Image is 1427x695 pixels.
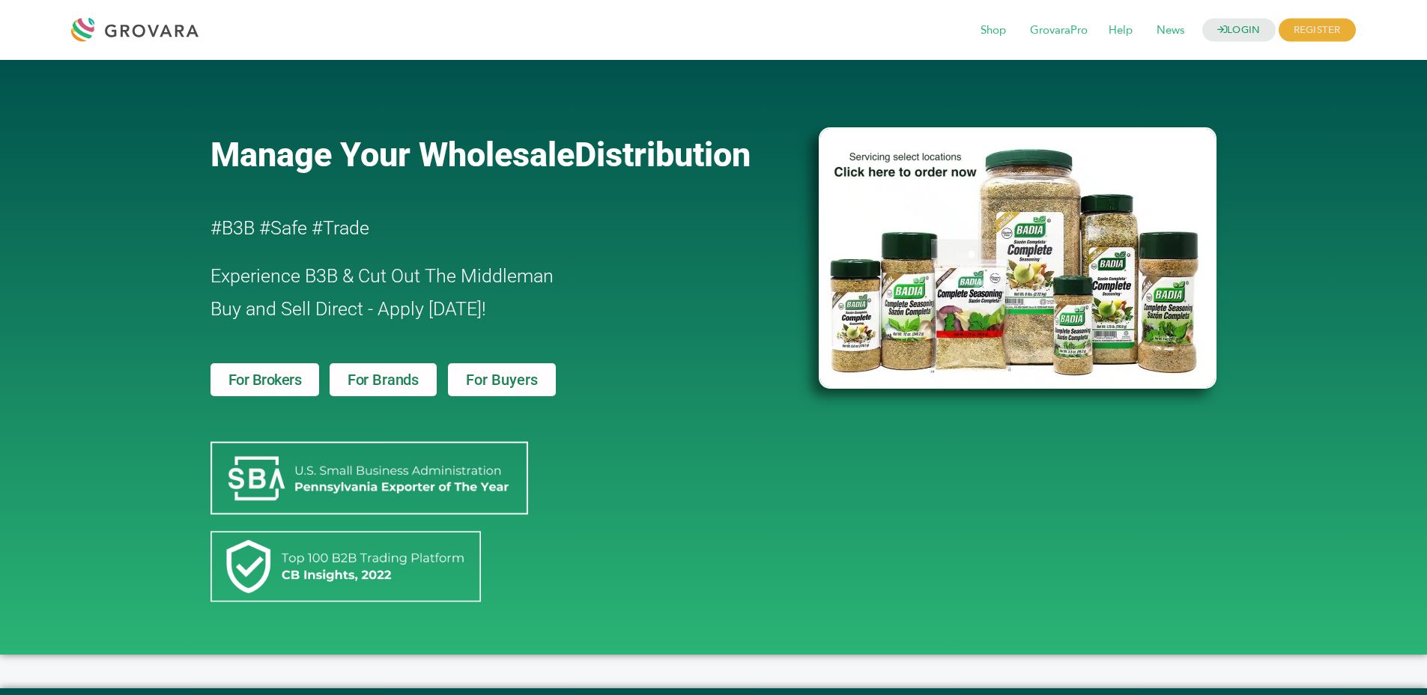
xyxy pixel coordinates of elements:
span: Help [1098,16,1143,45]
a: For Brands [330,363,437,396]
a: For Buyers [448,363,556,396]
span: Manage Your Wholesale [210,135,575,174]
span: Distribution [575,135,751,174]
span: GrovaraPro [1019,16,1098,45]
a: Manage Your WholesaleDistribution [210,135,795,174]
span: For Brands [348,372,419,387]
a: For Brokers [210,363,320,396]
span: For Buyers [466,372,538,387]
a: LOGIN [1202,19,1276,42]
span: For Brokers [228,372,302,387]
span: REGISTER [1279,19,1356,42]
a: GrovaraPro [1019,22,1098,39]
span: News [1146,16,1195,45]
h2: #B3B #Safe #Trade [210,212,733,245]
span: Shop [970,16,1017,45]
a: Help [1098,22,1143,39]
span: Buy and Sell Direct - Apply [DATE]! [210,298,486,320]
a: News [1146,22,1195,39]
span: Experience B3B & Cut Out The Middleman [210,265,554,287]
a: Shop [970,22,1017,39]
